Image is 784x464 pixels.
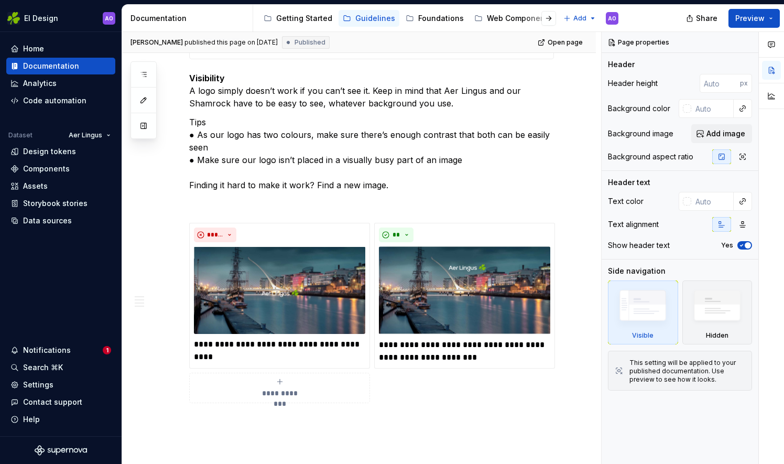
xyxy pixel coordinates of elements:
div: Documentation [130,13,248,24]
div: Show header text [608,240,670,251]
div: Home [23,44,44,54]
button: Add [560,11,600,26]
button: Add image [691,124,752,143]
button: Notifications1 [6,342,115,359]
p: A logo simply doesn’t work if you can’t see it. Keep in mind that Aer Lingus and our Shamrock hav... [189,72,554,110]
span: Add [573,14,586,23]
div: Text alignment [608,219,659,230]
div: Text color [608,196,644,207]
div: Components [23,164,70,174]
div: Data sources [23,215,72,226]
div: Header height [608,78,658,89]
div: Notifications [23,345,71,355]
div: This setting will be applied to your published documentation. Use preview to see how it looks. [629,359,745,384]
div: published this page on [DATE] [184,38,278,47]
input: Auto [691,192,734,211]
a: Settings [6,376,115,393]
a: Assets [6,178,115,195]
a: Analytics [6,75,115,92]
button: Help [6,411,115,428]
a: Home [6,40,115,57]
a: Storybook stories [6,195,115,212]
div: Hidden [682,280,753,344]
span: 1 [103,346,111,354]
button: Aer Lingus [64,128,115,143]
div: Settings [23,380,53,390]
span: Open page [548,38,583,47]
span: Add image [706,128,745,139]
img: 1eeb9c15-e0aa-43f1-970c-40c018369e6d.jpeg [379,246,550,334]
div: Storybook stories [23,198,88,209]
a: Getting Started [259,10,336,27]
div: Side navigation [608,266,666,276]
div: Dataset [8,131,32,139]
a: Design tokens [6,143,115,160]
div: Contact support [23,397,82,407]
div: Code automation [23,95,86,106]
a: Guidelines [339,10,399,27]
span: Published [295,38,325,47]
div: Assets [23,181,48,191]
div: Visible [632,331,654,340]
div: Help [23,414,40,425]
div: EI Design [24,13,58,24]
a: Data sources [6,212,115,229]
div: Analytics [23,78,57,89]
div: Guidelines [355,13,395,24]
input: Auto [700,74,740,93]
svg: Supernova Logo [35,445,87,456]
p: Tips ● As our logo has two colours, make sure there’s enough contrast that both can be easily see... [189,116,554,191]
a: Open page [535,35,587,50]
div: AO [608,14,616,23]
button: Search ⌘K [6,359,115,376]
div: Visible [608,280,678,344]
a: Foundations [401,10,468,27]
span: Share [696,13,717,24]
div: Search ⌘K [23,362,63,373]
a: Components [6,160,115,177]
div: Getting Started [276,13,332,24]
a: Web Components [470,10,556,27]
img: 56b5df98-d96d-4d7e-807c-0afdf3bdaefa.png [7,12,20,25]
button: Contact support [6,394,115,411]
div: Hidden [706,331,728,340]
button: EI DesignAO [2,7,119,29]
label: Yes [721,241,733,250]
div: Header [608,59,635,70]
input: Auto [691,99,734,118]
span: Preview [735,13,765,24]
strong: Visibility [189,73,225,83]
div: Page tree [259,8,558,29]
button: Preview [728,9,780,28]
p: px [740,79,748,88]
span: Aer Lingus [69,131,102,139]
div: Background image [608,128,673,139]
button: Share [681,9,724,28]
a: Documentation [6,58,115,74]
div: Header text [608,177,650,188]
div: Foundations [418,13,464,24]
div: AO [105,14,113,23]
div: Web Components [487,13,552,24]
div: Design tokens [23,146,76,157]
div: Background color [608,103,670,114]
div: Documentation [23,61,79,71]
div: Background aspect ratio [608,152,693,162]
a: Code automation [6,92,115,109]
img: 48598dd6-da3f-41c6-a8e1-b633e8b66348.jpeg [194,246,365,334]
span: [PERSON_NAME] [130,38,183,47]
